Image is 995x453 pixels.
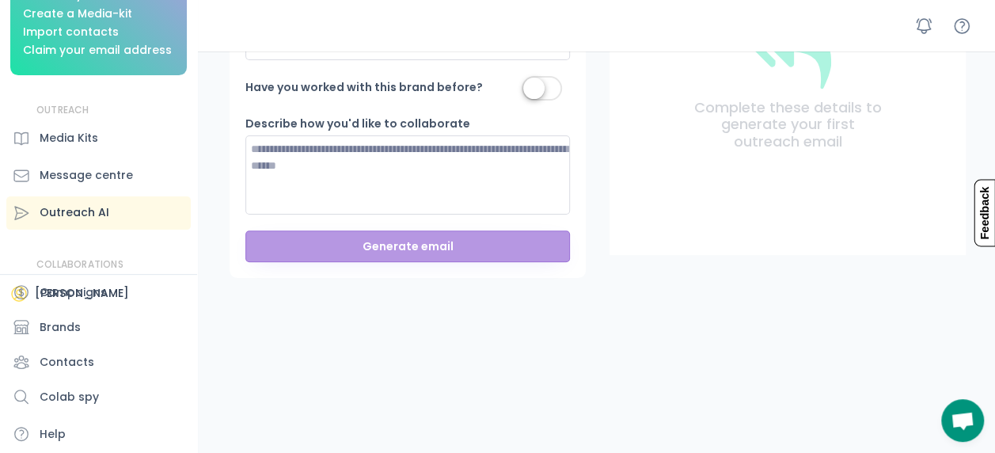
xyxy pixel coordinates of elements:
div: Outreach AI [40,204,109,221]
div: Claim your email address [23,44,172,56]
div: Contacts [40,354,94,371]
button: Generate email [245,230,570,262]
div: OUTREACH [36,104,89,117]
div: Colab spy [40,389,99,405]
div: Message centre [40,167,133,184]
div: Complete these details to generate your first outreach email [689,99,887,150]
div: Media Kits [40,130,98,147]
div: Help [40,426,66,443]
div: Import contacts [23,26,119,38]
div: Create a Media-kit [23,8,132,20]
div: Describe how you'd like to collaborate [245,116,470,132]
div: Campaigns [40,284,107,301]
div: COLLABORATIONS [36,258,123,272]
div: Have you worked with this brand before? [245,80,483,96]
div: Mở cuộc trò chuyện [941,399,984,442]
div: Brands [40,319,81,336]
